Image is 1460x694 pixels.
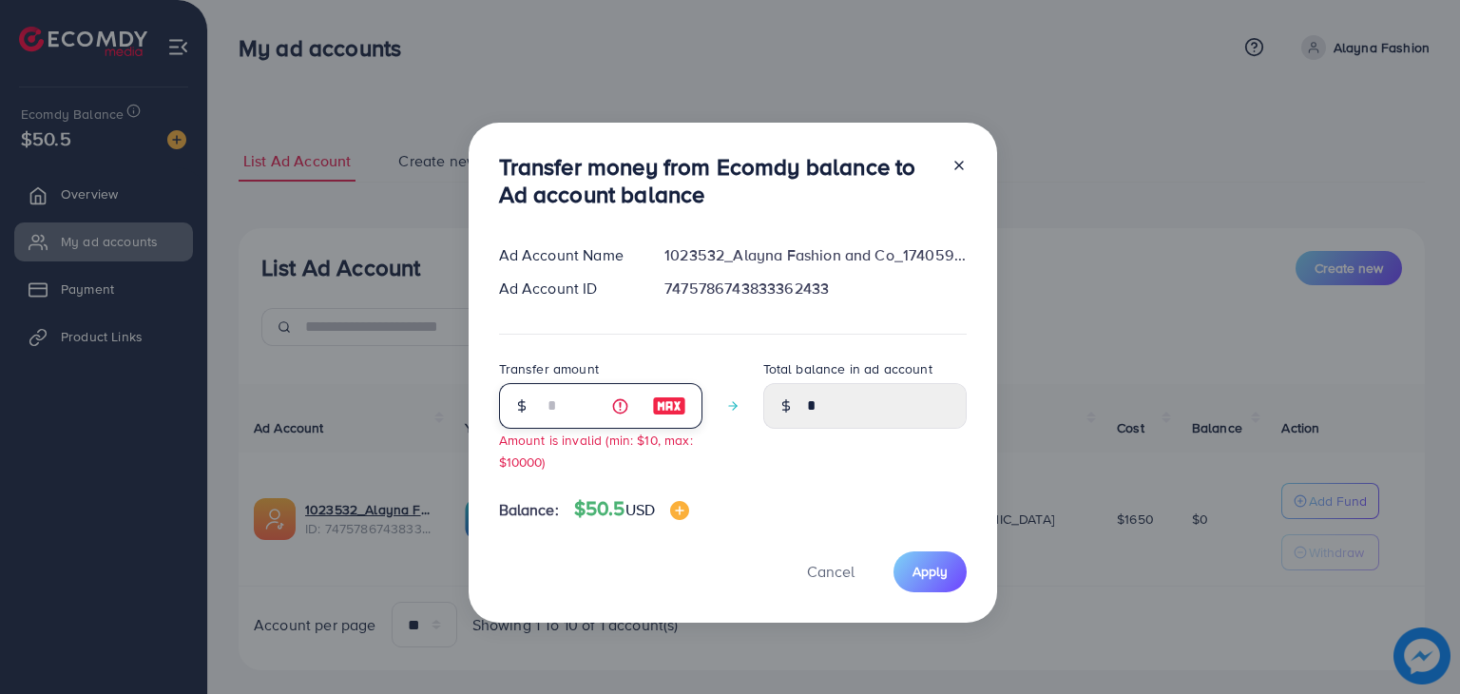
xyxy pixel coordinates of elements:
span: Balance: [499,499,559,521]
small: Amount is invalid (min: $10, max: $10000) [499,431,693,471]
div: 1023532_Alayna Fashion and Co_1740592250339 [649,244,981,266]
button: Apply [893,551,967,592]
div: 7475786743833362433 [649,278,981,299]
img: image [652,395,686,417]
span: Apply [912,562,948,581]
label: Total balance in ad account [763,359,932,378]
h4: $50.5 [574,497,689,521]
button: Cancel [783,551,878,592]
span: USD [625,499,655,520]
div: Ad Account ID [484,278,650,299]
h3: Transfer money from Ecomdy balance to Ad account balance [499,153,936,208]
div: Ad Account Name [484,244,650,266]
span: Cancel [807,561,855,582]
img: image [670,501,689,520]
label: Transfer amount [499,359,599,378]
